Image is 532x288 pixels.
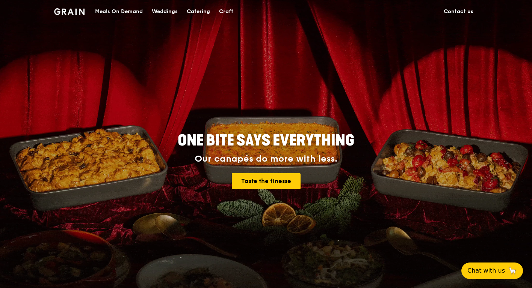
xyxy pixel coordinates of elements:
div: Meals On Demand [95,0,143,23]
div: Catering [187,0,210,23]
button: Chat with us🦙 [461,262,523,279]
img: Grain [54,8,85,15]
span: Chat with us [467,266,505,275]
div: Weddings [152,0,178,23]
div: Craft [219,0,233,23]
div: Our canapés do more with less. [131,154,401,164]
a: Weddings [147,0,182,23]
a: Catering [182,0,215,23]
a: Contact us [439,0,478,23]
a: Craft [215,0,238,23]
span: ONE BITE SAYS EVERYTHING [178,132,354,150]
span: 🦙 [508,266,517,275]
a: Taste the finesse [232,173,301,189]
